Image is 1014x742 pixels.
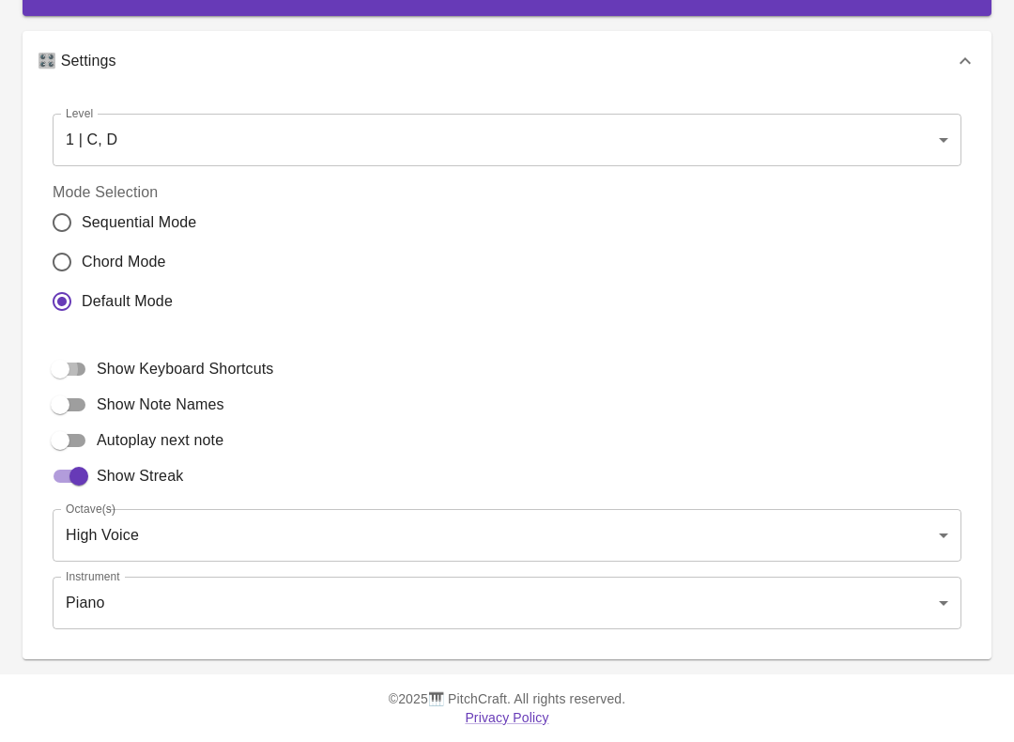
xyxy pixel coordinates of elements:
span: Autoplay next note [97,429,223,452]
div: Piano [53,577,961,629]
div: 1 | C, D [53,114,961,166]
span: Sequential Mode [82,211,196,234]
label: Instrument [66,568,120,584]
p: 🎛️ Settings [38,50,116,72]
div: High Voice [53,509,961,562]
span: Show Keyboard Shortcuts [97,358,273,380]
span: Chord Mode [82,251,166,273]
a: Privacy Policy [465,710,548,725]
label: Mode Selection [53,181,211,203]
label: Octave(s) [66,501,115,517]
label: Level [66,105,93,121]
p: © 2025 🎹 PitchCraft. All rights reserved. [23,689,991,708]
span: Default Mode [82,290,173,313]
span: Show Streak [97,465,183,487]
span: Show Note Names [97,394,224,416]
div: 🎛️ Settings [23,31,991,91]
